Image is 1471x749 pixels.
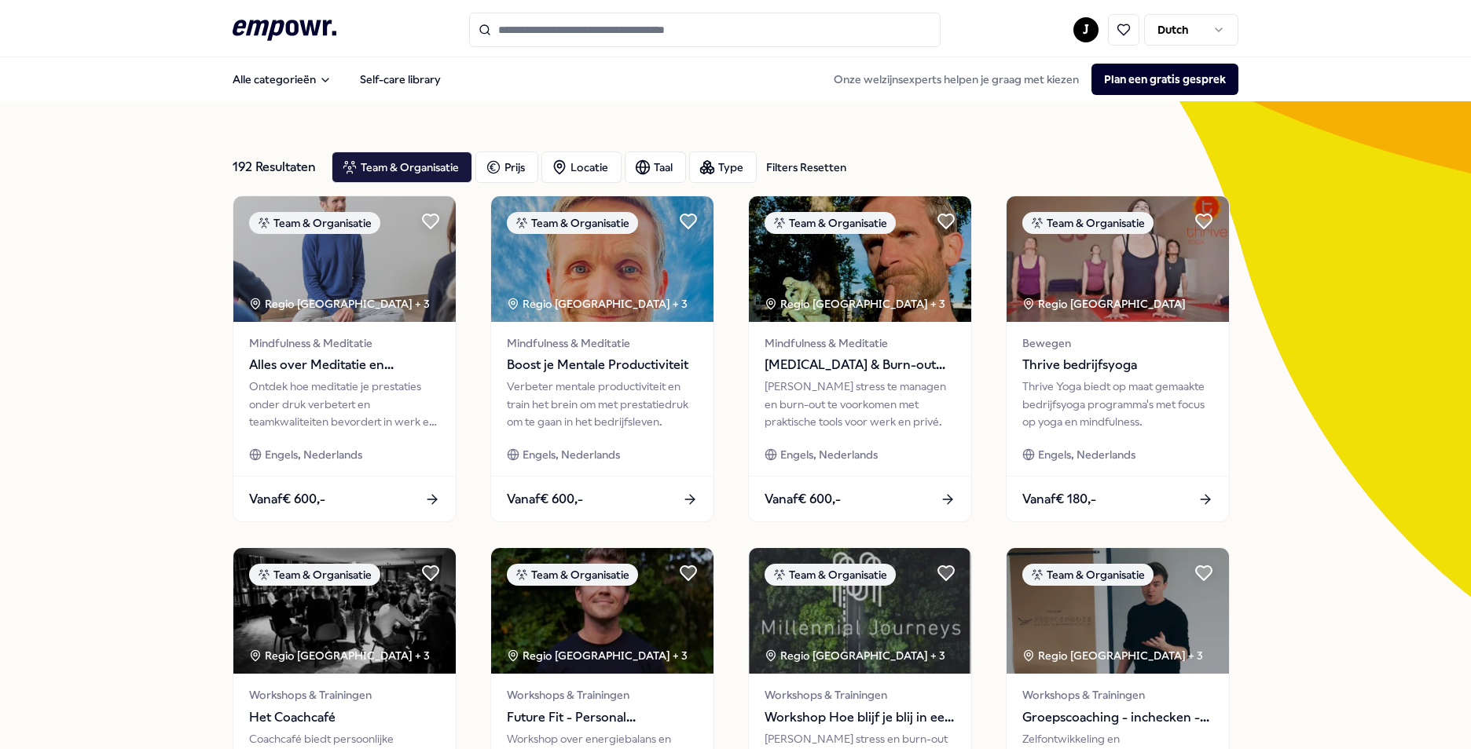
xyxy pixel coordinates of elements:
button: Taal [625,152,686,183]
span: Workshop Hoe blijf je blij in een prestatiemaatschappij [765,707,956,728]
span: Alles over Meditatie en periodieke sessies [249,355,440,375]
div: Onze welzijnsexperts helpen je graag met kiezen [821,64,1238,95]
img: package image [1007,548,1229,674]
div: [PERSON_NAME] stress te managen en burn-out te voorkomen met praktische tools voor werk en privé. [765,378,956,430]
span: Workshops & Trainingen [1022,686,1213,703]
div: Ontdek hoe meditatie je prestaties onder druk verbetert en teamkwaliteiten bevordert in werk en l... [249,378,440,430]
a: package imageTeam & OrganisatieRegio [GEOGRAPHIC_DATA] BewegenThrive bedrijfsyogaThrive Yoga bied... [1006,195,1230,522]
nav: Main [220,64,453,95]
button: Locatie [541,152,622,183]
span: Future Fit - Personal Empowerment Program - voor Teams [507,707,698,728]
div: Team & Organisatie [1022,564,1154,586]
span: [MEDICAL_DATA] & Burn-out Preventie [765,355,956,375]
img: package image [1007,196,1229,322]
span: Engels, Nederlands [780,446,878,463]
a: Self-care library [347,64,453,95]
span: Engels, Nederlands [265,446,362,463]
span: Vanaf € 600,- [249,489,325,510]
div: Filters Resetten [766,159,846,176]
img: package image [491,196,713,322]
input: Search for products, categories or subcategories [469,13,941,47]
img: package image [233,548,456,674]
div: Regio [GEOGRAPHIC_DATA] [1022,295,1188,312]
div: Regio [GEOGRAPHIC_DATA] + 3 [249,295,430,312]
span: Thrive bedrijfsyoga [1022,355,1213,375]
div: Regio [GEOGRAPHIC_DATA] + 3 [1022,647,1203,664]
span: Mindfulness & Meditatie [765,334,956,352]
button: Team & Organisatie [332,152,472,183]
div: Team & Organisatie [765,564,896,586]
div: Regio [GEOGRAPHIC_DATA] + 3 [765,647,945,664]
div: Team & Organisatie [249,564,380,586]
div: Verbeter mentale productiviteit en train het brein om met prestatiedruk om te gaan in het bedrijf... [507,378,698,430]
span: Groepscoaching - inchecken - casus behandeling [1022,707,1213,728]
div: Regio [GEOGRAPHIC_DATA] + 3 [765,295,945,312]
div: Regio [GEOGRAPHIC_DATA] + 3 [507,647,688,664]
div: Thrive Yoga biedt op maat gemaakte bedrijfsyoga programma's met focus op yoga en mindfulness. [1022,378,1213,430]
span: Boost je Mentale Productiviteit [507,355,698,375]
img: package image [749,196,971,322]
div: Regio [GEOGRAPHIC_DATA] + 3 [507,295,688,312]
div: Team & Organisatie [1022,212,1154,234]
span: Mindfulness & Meditatie [507,334,698,352]
span: Mindfulness & Meditatie [249,334,440,352]
img: package image [233,196,456,322]
span: Vanaf € 600,- [765,489,841,510]
button: Plan een gratis gesprek [1091,64,1238,95]
div: Team & Organisatie [507,564,638,586]
div: Regio [GEOGRAPHIC_DATA] + 3 [249,647,430,664]
span: Workshops & Trainingen [249,686,440,703]
span: Engels, Nederlands [523,446,620,463]
span: Engels, Nederlands [1038,446,1135,463]
a: package imageTeam & OrganisatieRegio [GEOGRAPHIC_DATA] + 3Mindfulness & Meditatie[MEDICAL_DATA] &... [748,195,972,522]
div: Team & Organisatie [507,212,638,234]
span: Workshops & Trainingen [765,686,956,703]
img: package image [491,548,713,674]
button: Alle categorieën [220,64,344,95]
span: Bewegen [1022,334,1213,352]
div: Team & Organisatie [765,212,896,234]
button: Prijs [475,152,538,183]
span: Vanaf € 600,- [507,489,583,510]
span: Het Coachcafé [249,707,440,728]
div: Team & Organisatie [249,212,380,234]
a: package imageTeam & OrganisatieRegio [GEOGRAPHIC_DATA] + 3Mindfulness & MeditatieBoost je Mentale... [490,195,714,522]
a: package imageTeam & OrganisatieRegio [GEOGRAPHIC_DATA] + 3Mindfulness & MeditatieAlles over Medit... [233,195,457,522]
span: Workshops & Trainingen [507,686,698,703]
button: J [1073,17,1099,42]
span: Vanaf € 180,- [1022,489,1096,510]
img: package image [749,548,971,674]
button: Type [689,152,757,183]
div: 192 Resultaten [233,152,319,183]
